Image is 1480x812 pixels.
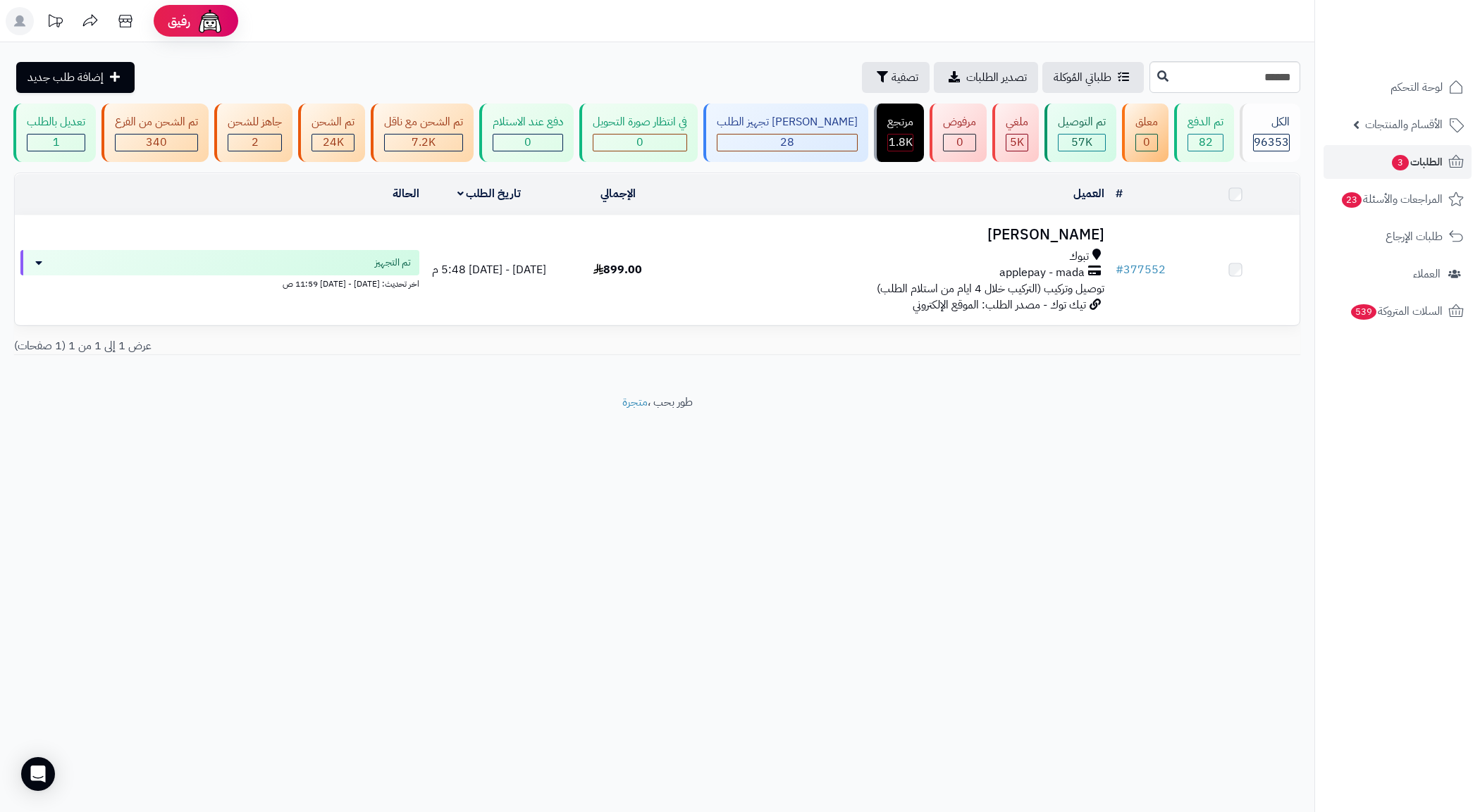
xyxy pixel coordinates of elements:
a: تم التوصيل 57K [1042,104,1119,162]
div: تم الدفع [1188,114,1223,130]
a: تم الدفع 82 [1171,104,1237,162]
span: 0 [956,134,963,151]
span: 0 [636,134,643,151]
span: السلات المتروكة [1350,301,1443,321]
a: طلبات الإرجاع [1324,220,1472,254]
span: تيك توك - مصدر الطلب: الموقع الإلكتروني [913,296,1086,313]
div: معلق [1135,114,1158,130]
div: 340 [116,135,197,151]
div: 28 [717,135,857,151]
div: 2 [228,135,281,151]
div: اخر تحديث: [DATE] - [DATE] 11:59 ص [20,275,419,290]
a: مرفوض 0 [927,104,989,162]
span: الأقسام والمنتجات [1365,115,1443,135]
span: 57K [1071,134,1092,151]
a: تم الشحن مع ناقل 7.2K [368,104,476,162]
span: 1 [53,134,60,151]
a: متجرة [622,394,648,411]
div: [PERSON_NAME] تجهيز الطلب [717,114,858,130]
div: 4997 [1006,135,1028,151]
div: 57009 [1059,135,1105,151]
a: [PERSON_NAME] تجهيز الطلب 28 [701,104,871,162]
span: العملاء [1413,264,1441,284]
div: 1 [27,135,85,151]
div: جاهز للشحن [228,114,282,130]
span: المراجعات والأسئلة [1340,189,1443,209]
span: 96353 [1254,134,1289,151]
a: الحالة [393,185,419,202]
button: تصفية [862,62,930,93]
span: applepay - mada [999,265,1085,281]
a: تصدير الطلبات [934,62,1038,93]
span: طلبات الإرجاع [1386,227,1443,246]
span: توصيل وتركيب (التركيب خلال 4 ايام من استلام الطلب) [877,280,1104,297]
a: المراجعات والأسئلة23 [1324,182,1472,216]
a: تم الشحن 24K [295,104,368,162]
span: 24K [323,134,344,151]
div: دفع عند الاستلام [493,114,563,130]
span: 899.00 [593,261,642,278]
a: معلق 0 [1119,104,1171,162]
span: 539 [1350,304,1377,320]
span: رفيق [168,13,190,30]
h3: [PERSON_NAME] [688,227,1104,243]
a: ملغي 5K [989,104,1042,162]
div: تم التوصيل [1058,114,1106,130]
span: [DATE] - [DATE] 5:48 م [432,261,546,278]
a: تحديثات المنصة [37,7,73,39]
div: في انتظار صورة التحويل [593,114,687,130]
a: جاهز للشحن 2 [211,104,295,162]
div: 24018 [312,135,354,151]
span: تصدير الطلبات [966,69,1027,86]
a: الإجمالي [600,185,636,202]
a: تعديل بالطلب 1 [11,104,99,162]
span: تم التجهيز [375,256,411,270]
span: # [1116,261,1123,278]
div: 0 [493,135,562,151]
span: لوحة التحكم [1390,77,1443,97]
div: 7222 [385,135,462,151]
span: 3 [1391,154,1410,171]
div: تم الشحن [312,114,354,130]
span: إضافة طلب جديد [27,69,104,86]
a: إضافة طلب جديد [16,62,135,93]
span: 340 [146,134,167,151]
div: 1838 [888,135,913,151]
span: 82 [1199,134,1213,151]
a: السلات المتروكة539 [1324,294,1472,328]
div: تم الشحن مع ناقل [384,114,463,130]
a: دفع عند الاستلام 0 [476,104,576,162]
a: طلباتي المُوكلة [1042,62,1144,93]
a: تم الشحن من الفرع 340 [99,104,211,162]
a: العملاء [1324,257,1472,291]
div: عرض 1 إلى 1 من 1 (1 صفحات) [4,338,658,354]
a: العميل [1073,185,1104,202]
span: طلباتي المُوكلة [1054,69,1111,86]
a: تاريخ الطلب [457,185,522,202]
span: 7.2K [412,134,436,151]
a: مرتجع 1.8K [871,104,927,162]
div: 0 [1136,135,1157,151]
span: تصفية [892,69,918,86]
div: 0 [593,135,686,151]
a: # [1116,185,1123,202]
a: في انتظار صورة التحويل 0 [576,104,701,162]
div: Open Intercom Messenger [21,757,55,791]
span: 1.8K [889,134,913,151]
div: مرتجع [887,114,913,130]
div: ملغي [1006,114,1028,130]
span: 5K [1010,134,1024,151]
div: الكل [1253,114,1290,130]
div: 0 [944,135,975,151]
span: 23 [1341,192,1363,208]
span: 2 [252,134,259,151]
a: لوحة التحكم [1324,70,1472,104]
span: 0 [524,134,531,151]
div: 82 [1188,135,1223,151]
img: ai-face.png [196,7,224,35]
a: الكل96353 [1237,104,1303,162]
span: الطلبات [1390,152,1443,172]
div: تم الشحن من الفرع [115,114,198,130]
div: تعديل بالطلب [27,114,85,130]
a: الطلبات3 [1324,145,1472,179]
